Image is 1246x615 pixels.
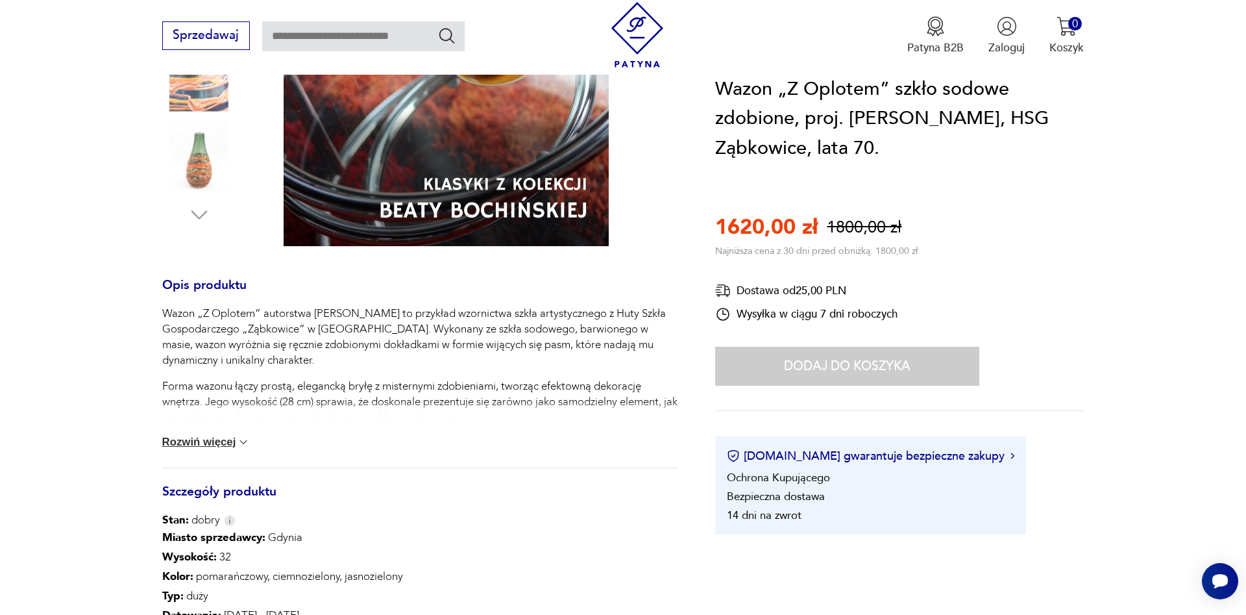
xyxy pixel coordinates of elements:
p: Forma wazonu łączy prostą, elegancką bryłę z misternymi zdobieniami, tworząc efektowną dekorację ... [162,379,678,425]
p: Gdynia [162,528,541,547]
img: Ikona medalu [925,16,946,36]
b: Typ : [162,588,184,603]
img: Zdjęcie produktu Wazon „Z Oplotem” szkło sodowe zdobione, proj. Stanisław Macha, HSG Ząbkowice, l... [162,120,236,194]
img: Ikona koszyka [1057,16,1077,36]
p: duży [162,586,541,606]
button: Sprzedawaj [162,21,250,50]
p: Koszyk [1049,40,1084,55]
p: Wazon „Z Oplotem” autorstwa [PERSON_NAME] to przykład wzornictwa szkła artystycznego z Huty Szkła... [162,306,678,368]
p: Patyna B2B [907,40,964,55]
button: Szukaj [437,26,456,45]
li: 14 dni na zwrot [727,508,801,523]
li: Bezpieczna dostawa [727,489,825,504]
b: Stan: [162,512,189,527]
img: Info icon [224,515,236,526]
a: Ikona medaluPatyna B2B [907,16,964,55]
button: Zaloguj [988,16,1025,55]
img: Ikonka użytkownika [997,16,1017,36]
h3: Szczegóły produktu [162,487,678,513]
div: Wysyłka w ciągu 7 dni roboczych [715,307,898,322]
p: 1800,00 zł [827,216,901,239]
h1: Wazon „Z Oplotem” szkło sodowe zdobione, proj. [PERSON_NAME], HSG Ząbkowice, lata 70. [715,75,1084,164]
b: Kolor: [162,569,193,584]
b: Wysokość : [162,549,217,564]
h3: Opis produktu [162,281,678,307]
p: Zaloguj [988,40,1025,55]
img: chevron down [237,436,250,449]
img: Ikona certyfikatu [727,450,740,463]
button: Rozwiń więcej [162,436,250,449]
img: Ikona dostawy [715,282,731,299]
button: 0Koszyk [1049,16,1084,55]
b: Miasto sprzedawcy : [162,530,265,545]
p: 32 [162,547,541,567]
a: Sprzedawaj [162,31,250,42]
img: Patyna - sklep z meblami i dekoracjami vintage [605,2,670,68]
div: 0 [1068,17,1082,31]
li: Ochrona Kupującego [727,470,830,485]
img: Ikona strzałki w prawo [1010,453,1014,460]
p: pomarańczowy, ciemnozielony, jasnozielony [162,567,541,586]
span: dobry [162,512,220,528]
button: [DOMAIN_NAME] gwarantuje bezpieczne zakupy [727,448,1014,464]
button: Patyna B2B [907,16,964,55]
div: Dostawa od 25,00 PLN [715,282,898,299]
p: 1620,00 zł [715,214,818,242]
p: Najniższa cena z 30 dni przed obniżką: 1800,00 zł [715,245,918,258]
iframe: Smartsupp widget button [1202,563,1238,599]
